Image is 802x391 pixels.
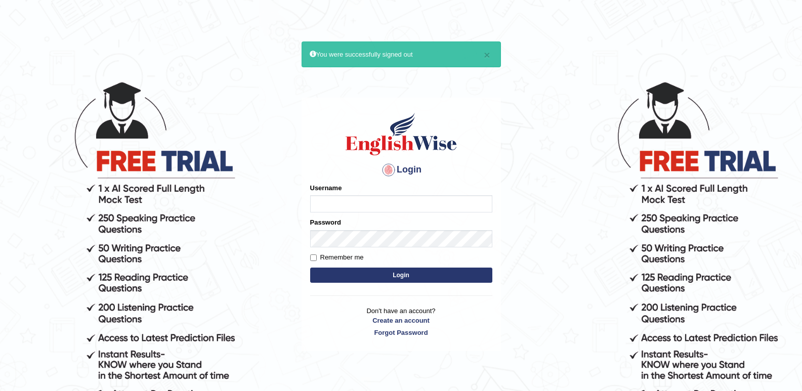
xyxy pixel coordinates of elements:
[310,316,492,325] a: Create an account
[310,254,317,261] input: Remember me
[310,268,492,283] button: Login
[310,218,341,227] label: Password
[310,306,492,337] p: Don't have an account?
[344,111,459,157] img: Logo of English Wise sign in for intelligent practice with AI
[310,162,492,178] h4: Login
[310,252,364,263] label: Remember me
[310,328,492,337] a: Forgot Password
[302,41,501,67] div: You were successfully signed out
[484,50,490,60] button: ×
[310,183,342,193] label: Username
